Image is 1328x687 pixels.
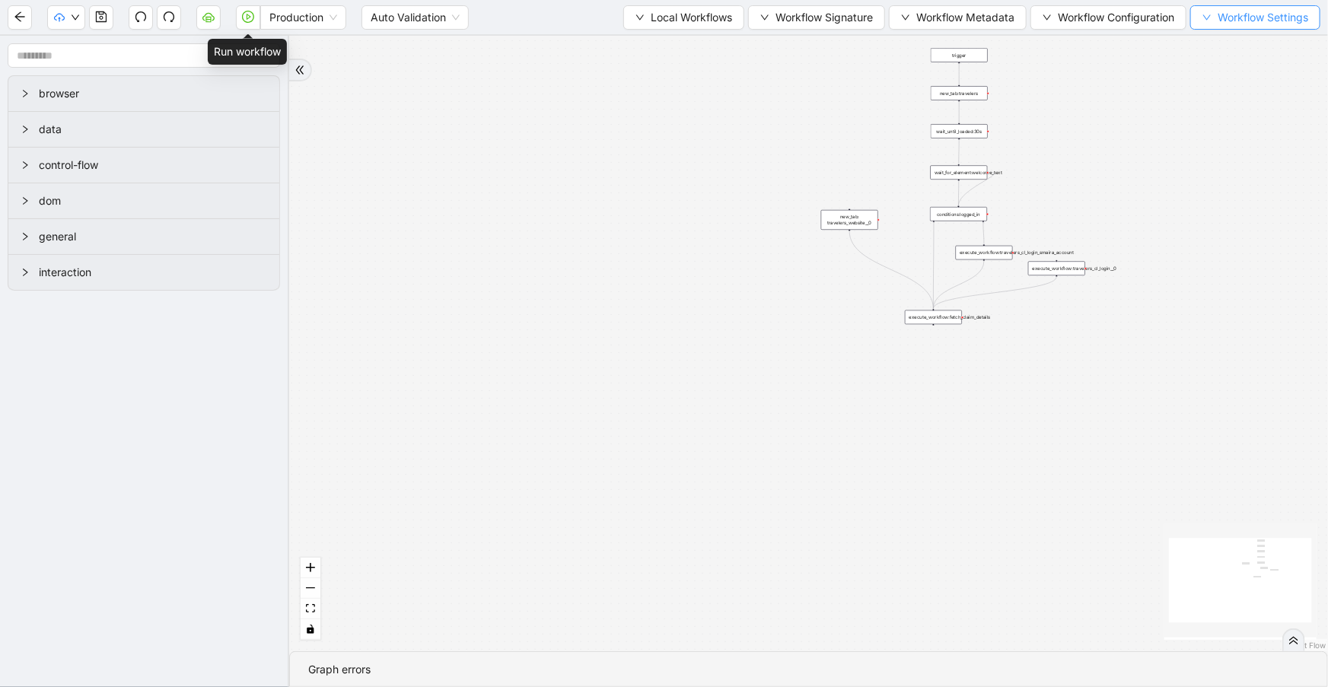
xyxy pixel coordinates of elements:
span: dom [39,192,267,209]
div: conditions:logged_in [930,207,987,221]
div: Graph errors [308,661,1309,678]
button: downWorkflow Configuration [1030,5,1186,30]
div: wait_until_loaded:30s [931,124,988,138]
button: save [89,5,113,30]
span: down [1202,13,1212,22]
span: undo [135,11,147,23]
span: down [635,13,645,22]
button: downWorkflow Signature [748,5,885,30]
div: execute_workflow:travelers_cl_login_smaira_account [956,246,1013,260]
div: trigger [931,48,988,62]
button: play-circle [236,5,260,30]
button: toggle interactivity [301,619,320,640]
div: new_tab:travelers [931,86,988,100]
button: downWorkflow Settings [1190,5,1320,30]
span: cloud-server [202,11,215,23]
span: control-flow [39,157,267,173]
span: double-right [1288,635,1299,646]
div: execute_workflow:fetch_claim_details [905,310,962,325]
span: data [39,121,267,138]
span: right [21,161,30,170]
button: redo [157,5,181,30]
span: save [95,11,107,23]
span: arrow-left [14,11,26,23]
a: React Flow attribution [1286,641,1326,650]
div: execute_workflow:fetch_claim_detailsplus-circle [905,310,962,325]
div: general [8,219,279,254]
div: wait_for_element:welcome_text [931,165,988,180]
span: redo [163,11,175,23]
span: right [21,268,30,277]
button: fit view [301,599,320,619]
g: Edge from execute_workflow:travelers_cl_login__0 to execute_workflow:fetch_claim_details [934,277,1057,309]
button: cloud-server [196,5,221,30]
button: cloud-uploaddown [47,5,85,30]
div: interaction [8,255,279,290]
span: Workflow Configuration [1058,9,1174,26]
span: down [901,13,910,22]
div: execute_workflow:travelers_cl_login__0 [1028,262,1085,276]
span: Auto Validation [371,6,460,29]
span: Workflow Signature [775,9,873,26]
span: right [21,196,30,205]
span: double-right [295,65,305,75]
div: browser [8,76,279,111]
span: Local Workflows [651,9,732,26]
button: downWorkflow Metadata [889,5,1027,30]
span: plus-circle [928,330,938,340]
span: down [71,13,80,22]
span: down [1043,13,1052,22]
button: arrow-left [8,5,32,30]
button: zoom out [301,578,320,599]
span: down [760,13,769,22]
span: right [21,89,30,98]
div: control-flow [8,148,279,183]
div: new_tab: travelers_website__0 [821,210,878,230]
div: Run workflow [208,39,287,65]
span: Workflow Settings [1218,9,1308,26]
button: undo [129,5,153,30]
span: Workflow Metadata [916,9,1014,26]
span: Production [269,6,337,29]
span: general [39,228,267,245]
g: Edge from conditions:logged_in to execute_workflow:travelers_cl_login_smaira_account [983,222,984,244]
span: browser [39,85,267,102]
g: Edge from new_tab: travelers_website__0 to execute_workflow:fetch_claim_details [849,231,933,308]
div: data [8,112,279,147]
div: dom [8,183,279,218]
g: Edge from execute_workflow:travelers_cl_login_smaira_account to execute_workflow:fetch_claim_details [934,261,985,309]
span: play-circle [242,11,254,23]
button: zoom in [301,558,320,578]
span: cloud-upload [54,12,65,23]
span: interaction [39,264,267,281]
span: right [21,125,30,134]
button: downLocal Workflows [623,5,744,30]
span: right [21,232,30,241]
g: Edge from wait_for_element:welcome_text to conditions:logged_in [959,173,995,206]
